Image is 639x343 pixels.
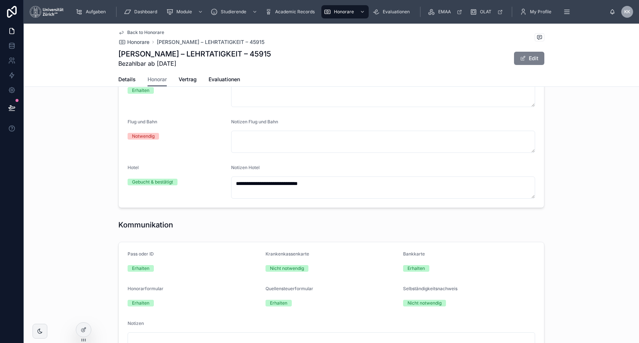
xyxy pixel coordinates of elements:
div: Nicht notwendig [408,300,442,306]
a: Evaluationen [370,5,415,18]
span: Dashboard [134,9,157,15]
a: Module [164,5,207,18]
span: Krankenkassenkarte [266,251,309,257]
span: Selbständigkeitsnachweis [403,286,457,291]
span: Module [176,9,192,15]
div: Erhalten [270,300,287,306]
a: Academic Records [263,5,320,18]
a: EMAA [426,5,466,18]
span: Bezahlbar ab [DATE] [118,59,271,68]
span: Vertrag [179,76,197,83]
span: Academic Records [275,9,315,15]
img: App logo [30,6,64,18]
span: Bankkarte [403,251,425,257]
a: Studierende [208,5,261,18]
div: Notwendig [132,133,155,140]
span: OLAT [480,9,491,15]
div: Nicht notwendig [270,265,304,272]
div: Erhalten [408,265,425,272]
span: Honorare [127,38,149,46]
h1: [PERSON_NAME] – LEHRTATIGKEIT – 45915 [118,49,271,59]
a: [PERSON_NAME] – LEHRTATIGKEIT – 45915 [157,38,264,46]
span: KK [624,9,630,15]
span: Notizen Flug und Bahn [231,119,278,124]
span: Aufgaben [86,9,106,15]
span: My Profile [530,9,551,15]
a: My Profile [517,5,557,18]
div: Erhalten [132,87,149,94]
span: Details [118,76,136,83]
span: Honorar [148,76,167,83]
span: Honorarformular [128,286,163,291]
a: Honorare [118,38,149,46]
span: Pass oder ID [128,251,154,257]
div: Gebucht & bestätigt [132,179,173,185]
span: EMAA [438,9,451,15]
h1: Kommunikation [118,220,173,230]
span: Studierende [221,9,246,15]
a: Honorar [148,73,167,87]
span: Back to Honorare [127,30,164,35]
span: Notizen [128,320,144,326]
span: Hotel [128,165,139,170]
div: scrollable content [70,4,609,20]
span: Evaluationen [383,9,410,15]
button: Edit [514,52,544,65]
a: Honorare [321,5,369,18]
a: Details [118,73,136,88]
a: Back to Honorare [118,30,164,35]
a: OLAT [467,5,507,18]
div: Erhalten [132,300,149,306]
a: Vertrag [179,73,197,88]
span: Evaluationen [209,76,240,83]
span: Honorare [334,9,354,15]
a: Evaluationen [209,73,240,88]
span: Notizen Hotel [231,165,260,170]
a: Aufgaben [73,5,111,18]
a: Dashboard [122,5,162,18]
span: Flug und Bahn [128,119,157,124]
div: Erhalten [132,265,149,272]
span: Quellensteuerformular [266,286,313,291]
